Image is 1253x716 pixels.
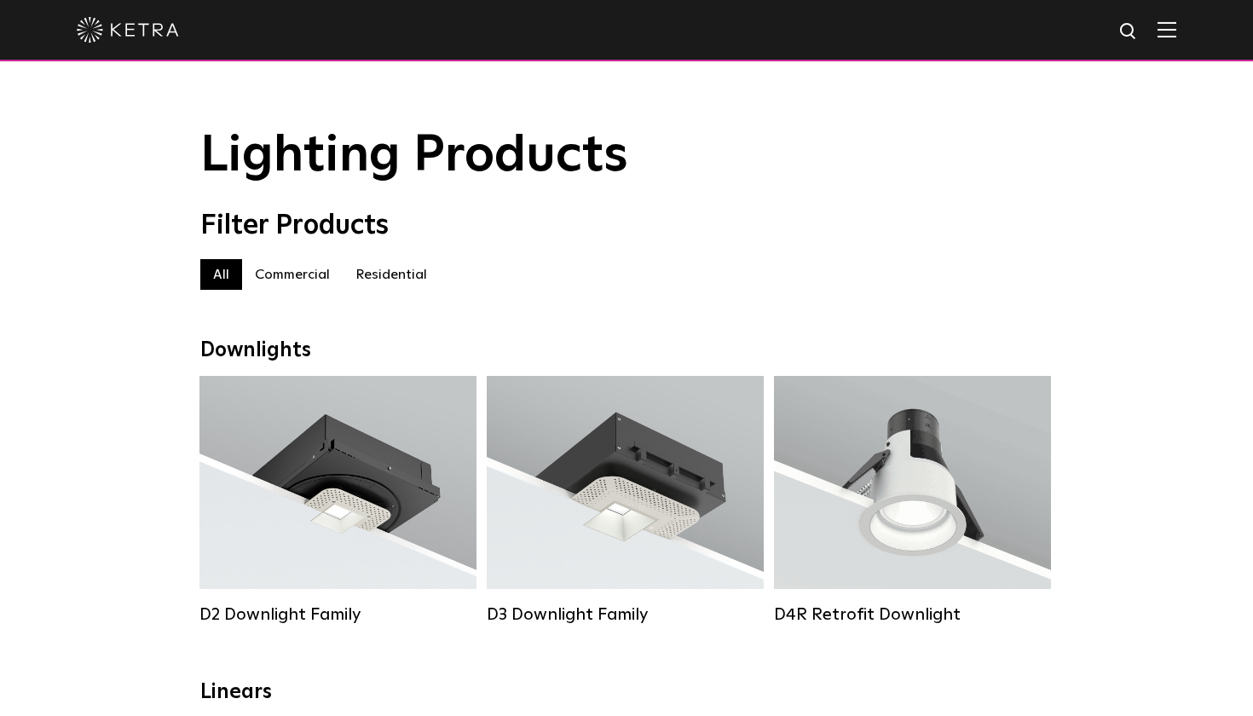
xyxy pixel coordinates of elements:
a: D4R Retrofit Downlight Lumen Output:800Colors:White / BlackBeam Angles:15° / 25° / 40° / 60°Watta... [774,376,1051,623]
img: search icon [1118,21,1140,43]
div: Linears [200,680,1053,705]
a: D2 Downlight Family Lumen Output:1200Colors:White / Black / Gloss Black / Silver / Bronze / Silve... [199,376,476,623]
div: Downlights [200,338,1053,363]
div: Filter Products [200,210,1053,242]
div: D3 Downlight Family [487,604,764,625]
label: Residential [343,259,440,290]
label: Commercial [242,259,343,290]
div: D4R Retrofit Downlight [774,604,1051,625]
span: Lighting Products [200,130,628,182]
a: D3 Downlight Family Lumen Output:700 / 900 / 1100Colors:White / Black / Silver / Bronze / Paintab... [487,376,764,623]
img: Hamburger%20Nav.svg [1158,21,1176,38]
label: All [200,259,242,290]
img: ketra-logo-2019-white [77,17,179,43]
div: D2 Downlight Family [199,604,476,625]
